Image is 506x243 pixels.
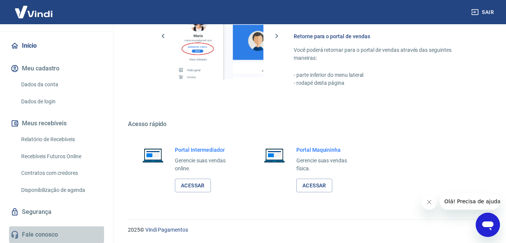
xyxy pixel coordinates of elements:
[18,132,104,147] a: Relatório de Recebíveis
[9,0,58,23] img: Vindi
[296,146,357,154] h6: Portal Maquininha
[9,60,104,77] button: Meu cadastro
[294,46,470,62] p: Você poderá retornar para o portal de vendas através das seguintes maneiras:
[145,227,188,233] a: Vindi Pagamentos
[9,37,104,54] a: Início
[128,226,488,234] p: 2025 ©
[294,71,470,79] p: - parte inferior do menu lateral
[175,157,236,173] p: Gerencie suas vendas online.
[476,213,500,237] iframe: Botão para abrir a janela de mensagens
[258,146,290,164] img: Imagem de um notebook aberto
[128,120,488,128] h5: Acesso rápido
[296,157,357,173] p: Gerencie suas vendas física.
[294,33,470,40] h6: Retorne para o portal de vendas
[175,179,211,193] a: Acessar
[18,94,104,109] a: Dados de login
[9,115,104,132] button: Meus recebíveis
[470,5,497,19] button: Sair
[18,77,104,92] a: Dados da conta
[137,146,169,164] img: Imagem de um notebook aberto
[175,146,236,154] h6: Portal Intermediador
[18,165,104,181] a: Contratos com credores
[294,79,470,87] p: - rodapé desta página
[18,149,104,164] a: Recebíveis Futuros Online
[18,182,104,198] a: Disponibilização de agenda
[422,195,437,210] iframe: Fechar mensagem
[440,193,500,210] iframe: Mensagem da empresa
[5,5,64,11] span: Olá! Precisa de ajuda?
[9,204,104,220] a: Segurança
[296,179,332,193] a: Acessar
[9,226,104,243] a: Fale conosco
